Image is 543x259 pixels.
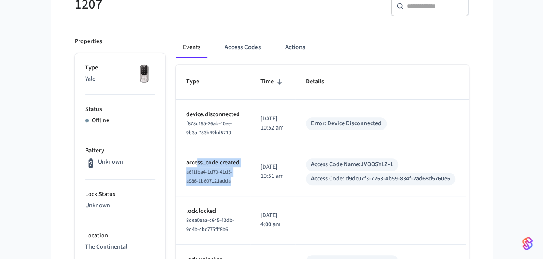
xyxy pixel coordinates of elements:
[186,168,232,185] span: a6f1fba4-1d70-41d5-a986-1b607121adda
[85,75,155,84] p: Yale
[133,63,155,85] img: Yale Assure Touchscreen Wifi Smart Lock, Satin Nickel, Front
[186,75,210,88] span: Type
[85,201,155,210] p: Unknown
[260,163,285,181] p: [DATE] 10:51 am
[186,207,240,216] p: lock.locked
[85,105,155,114] p: Status
[98,158,123,167] p: Unknown
[85,190,155,199] p: Lock Status
[85,231,155,240] p: Location
[260,114,285,133] p: [DATE] 10:52 am
[311,174,450,183] div: Access Code: d9dc07f3-7263-4b59-834f-2ad68d5760e6
[75,37,102,46] p: Properties
[176,37,469,58] div: ant example
[311,160,393,169] div: Access Code Name: JVOOSYLZ-1
[260,211,285,229] p: [DATE] 4:00 am
[278,37,312,58] button: Actions
[85,243,155,252] p: The Continental
[186,120,232,136] span: f878c195-26ab-40ee-9b3a-753b49bd5719
[92,116,109,125] p: Offline
[218,37,268,58] button: Access Codes
[85,146,155,155] p: Battery
[85,63,155,73] p: Type
[176,37,207,58] button: Events
[306,75,335,88] span: Details
[186,217,234,233] span: 8dea0eaa-c645-43db-9d4b-cbc775fff8b6
[186,110,240,119] p: device.disconnected
[522,237,533,250] img: SeamLogoGradient.69752ec5.svg
[260,75,285,88] span: Time
[186,158,240,167] p: access_code.created
[311,119,381,128] div: Error: Device Disconnected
